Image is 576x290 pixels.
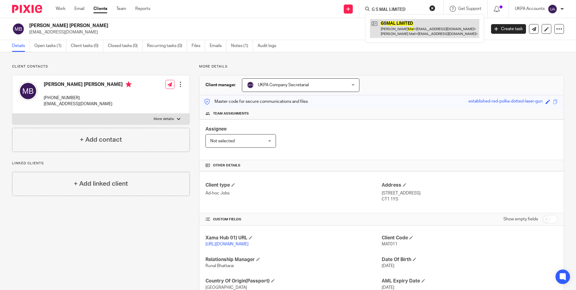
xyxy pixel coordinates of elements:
[231,40,253,52] a: Notes (1)
[205,285,247,290] span: [GEOGRAPHIC_DATA]
[205,264,234,268] span: Runal Bhattarai
[192,40,205,52] a: Files
[12,40,30,52] a: Details
[205,242,249,246] a: [URL][DOMAIN_NAME]
[205,217,381,222] h4: CUSTOM FIELDS
[382,182,558,188] h4: Address
[205,257,381,263] h4: Relationship Manager
[205,127,227,131] span: Assignee
[93,6,107,12] a: Clients
[147,40,187,52] a: Recurring tasks (0)
[503,216,538,222] label: Show empty fields
[29,23,391,29] h2: [PERSON_NAME] [PERSON_NAME]
[213,163,240,168] span: Other details
[44,81,132,89] h4: [PERSON_NAME] [PERSON_NAME]
[548,4,557,14] img: svg%3E
[205,278,381,284] h4: Country Of Origin(Passport)
[382,196,558,202] p: CT1 1YS
[210,139,235,143] span: Not selected
[247,81,254,89] img: svg%3E
[210,40,227,52] a: Emails
[18,81,38,101] img: svg%3E
[34,40,66,52] a: Open tasks (1)
[56,6,65,12] a: Work
[80,135,122,144] h4: + Add contact
[382,242,397,246] span: MAT011
[71,40,103,52] a: Client tasks (0)
[382,190,558,196] p: [STREET_ADDRESS]
[468,98,543,105] div: established-red-polka-dotted-laser-gun
[205,182,381,188] h4: Client type
[205,82,236,88] h3: Client manager
[108,40,142,52] a: Closed tasks (0)
[382,235,558,241] h4: Client Code
[12,5,42,13] img: Pixie
[382,285,394,290] span: [DATE]
[44,95,132,101] p: [PHONE_NUMBER]
[12,23,25,35] img: svg%3E
[116,6,126,12] a: Team
[458,7,481,11] span: Get Support
[515,6,545,12] p: UKPA Accounts
[29,29,482,35] p: [EMAIL_ADDRESS][DOMAIN_NAME]
[199,64,564,69] p: More details
[74,179,128,188] h4: + Add linked client
[126,81,132,87] i: Primary
[382,264,394,268] span: [DATE]
[12,161,190,166] p: Linked clients
[429,5,435,11] button: Clear
[213,111,249,116] span: Team assignments
[258,40,281,52] a: Audit logs
[205,235,381,241] h4: Xama Hub 01) URL
[44,101,132,107] p: [EMAIL_ADDRESS][DOMAIN_NAME]
[382,278,558,284] h4: AML Expiry Date
[491,24,526,34] a: Create task
[204,99,308,105] p: Master code for secure communications and files
[258,83,309,87] span: UKPA Company Secretarial
[135,6,150,12] a: Reports
[74,6,84,12] a: Email
[12,64,190,69] p: Client contacts
[371,7,425,13] input: Search
[205,190,381,196] p: Ad-hoc Jobs
[154,117,174,121] p: More details
[382,257,558,263] h4: Date Of Birth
